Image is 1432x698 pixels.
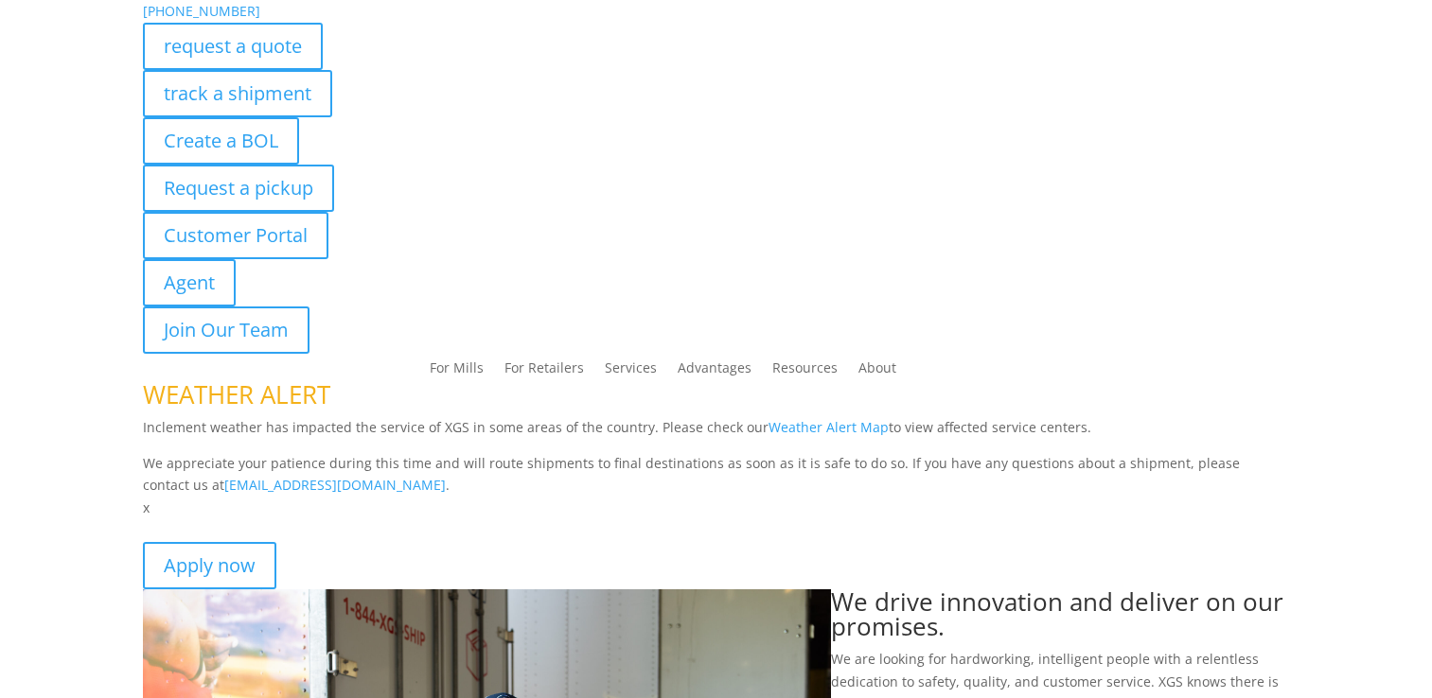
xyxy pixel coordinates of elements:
a: Agent [143,259,236,306]
a: Services [605,361,657,382]
p: x [143,497,1288,519]
a: Resources [772,361,838,382]
a: Customer Portal [143,212,328,259]
a: request a quote [143,23,323,70]
a: [EMAIL_ADDRESS][DOMAIN_NAME] [224,476,446,494]
a: track a shipment [143,70,332,117]
a: Weather Alert Map [769,418,889,436]
strong: Join the best team in the flooring industry. [143,521,424,539]
a: For Mills [430,361,484,382]
a: [PHONE_NUMBER] [143,2,260,20]
p: We appreciate your patience during this time and will route shipments to final destinations as so... [143,452,1288,497]
a: For Retailers [504,361,584,382]
h1: We drive innovation and deliver on our promises. [831,589,1289,648]
a: Advantages [678,361,751,382]
a: About [858,361,896,382]
a: Join Our Team [143,306,309,354]
a: Apply now [143,542,276,589]
a: Request a pickup [143,165,334,212]
span: WEATHER ALERT [143,377,330,411]
a: Create a BOL [143,117,299,165]
p: Inclement weather has impacted the service of XGS in some areas of the country. Please check our ... [143,416,1288,452]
